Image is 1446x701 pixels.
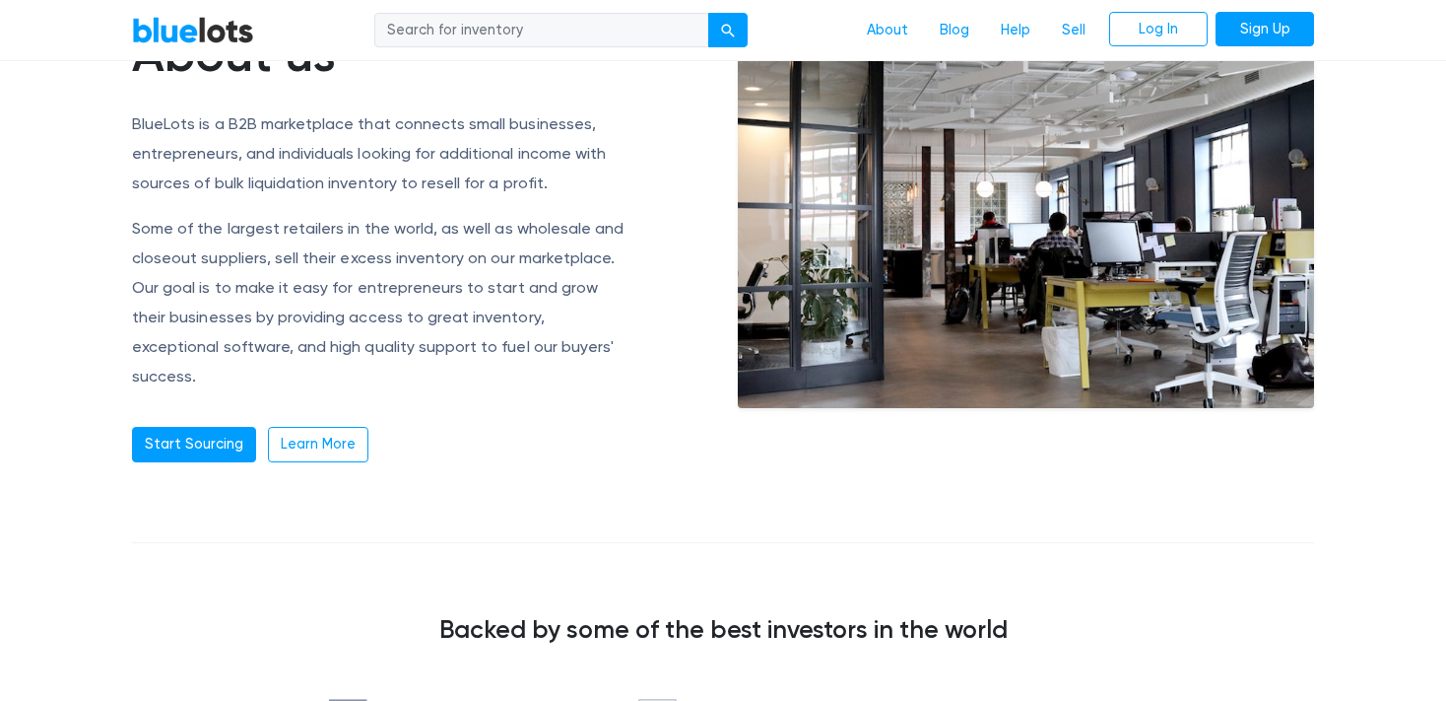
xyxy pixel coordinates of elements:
[132,214,629,391] p: Some of the largest retailers in the world, as well as wholesale and closeout suppliers, sell the...
[1046,11,1101,48] a: Sell
[268,427,368,462] a: Learn More
[738,25,1314,409] img: office-e6e871ac0602a9b363ffc73e1d17013cb30894adc08fbdb38787864bb9a1d2fe.jpg
[132,427,256,462] a: Start Sourcing
[1109,11,1208,46] a: Log In
[985,11,1046,48] a: Help
[374,12,709,47] input: Search for inventory
[924,11,985,48] a: Blog
[132,15,254,43] a: BlueLots
[851,11,924,48] a: About
[132,614,1314,644] h3: Backed by some of the best investors in the world
[132,109,629,198] p: BlueLots is a B2B marketplace that connects small businesses, entrepreneurs, and individuals look...
[1216,11,1314,46] a: Sign Up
